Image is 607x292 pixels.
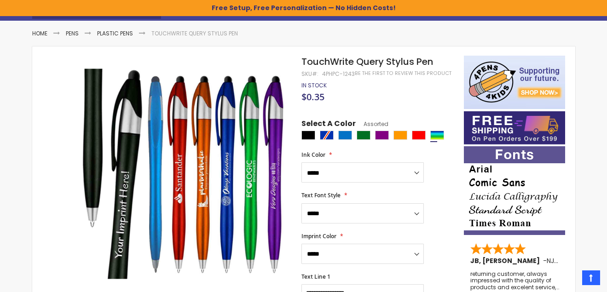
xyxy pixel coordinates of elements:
[151,30,238,37] li: TouchWrite Query Stylus Pen
[301,273,330,281] span: Text Line 1
[301,70,318,78] strong: SKU
[322,70,355,78] div: 4PHPC-1243
[464,56,565,109] img: 4pens 4 kids
[531,267,607,292] iframe: Google Customer Reviews
[412,131,426,140] div: Red
[464,111,565,144] img: Free shipping on orders over $199
[430,131,444,140] div: Assorted
[301,151,325,159] span: Ink Color
[301,91,324,103] span: $0.35
[66,29,79,37] a: Pens
[32,29,47,37] a: Home
[301,232,336,240] span: Imprint Color
[301,55,433,68] span: TouchWrite Query Stylus Pen
[79,69,289,279] img: main-4phpc-1243-touchwrite-query-stylus-pen-2_1.jpg
[301,191,341,199] span: Text Font Style
[301,131,315,140] div: Black
[338,131,352,140] div: Blue Light
[470,256,543,265] span: JB, [PERSON_NAME]
[470,271,560,291] div: returning customer, always impressed with the quality of products and excelent service, will retu...
[301,81,327,89] span: In stock
[97,29,133,37] a: Plastic Pens
[547,256,558,265] span: NJ
[393,131,407,140] div: Orange
[375,131,389,140] div: Purple
[355,70,451,77] a: Be the first to review this product
[357,131,370,140] div: Green
[464,146,565,235] img: font-personalization-examples
[301,82,327,89] div: Availability
[301,119,356,131] span: Select A Color
[356,120,388,128] span: Assorted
